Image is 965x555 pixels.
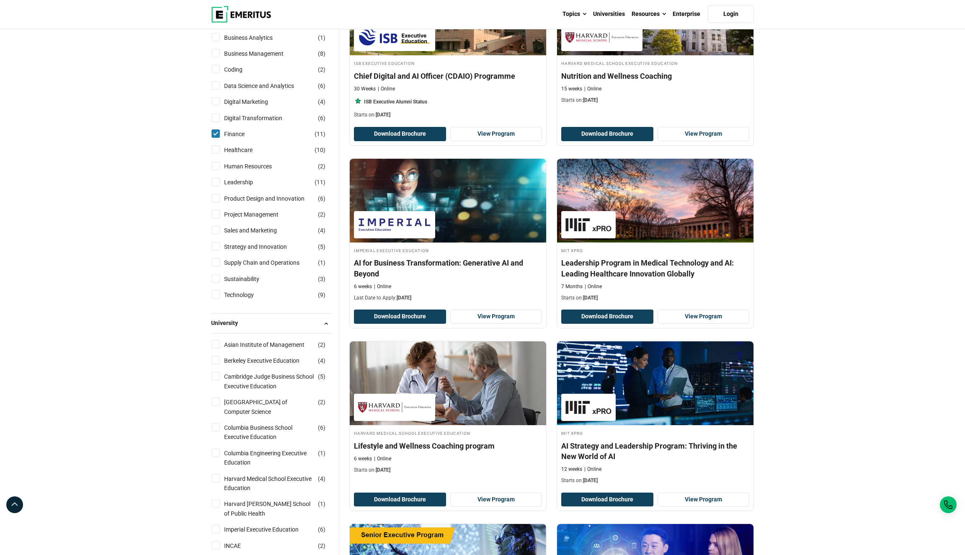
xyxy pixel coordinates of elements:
span: ( ) [318,242,325,251]
span: [DATE] [583,295,598,301]
img: Lifestyle and Wellness Coaching program | Online Healthcare Course [350,341,546,425]
img: MIT xPRO [565,398,612,417]
a: Business Management [224,49,300,58]
h4: MIT xPRO [561,247,749,254]
a: Healthcare Course by Harvard Medical School Executive Education - November 6, 2025 Harvard Medica... [350,341,546,478]
a: Columbia Engineering Executive Education [224,449,331,467]
span: ( ) [318,226,325,235]
p: 7 Months [561,283,583,290]
a: Business Analytics [224,33,289,42]
span: 6 [320,424,323,431]
span: [DATE] [376,467,390,473]
span: 2 [320,66,323,73]
span: ( ) [318,474,325,483]
span: ( ) [315,129,325,139]
h4: Lifestyle and Wellness Coaching program [354,441,542,451]
span: [DATE] [376,112,390,118]
p: Last Date to Apply: [354,294,542,302]
span: 1 [320,501,323,507]
h4: AI Strategy and Leadership Program: Thriving in the New World of AI [561,441,749,462]
p: Online [584,466,601,473]
span: ( ) [318,162,325,171]
span: ( ) [318,449,325,458]
p: 15 weeks [561,85,582,93]
span: 4 [320,227,323,234]
span: ( ) [318,81,325,90]
a: Strategy and Innovation [224,242,304,251]
span: 6 [320,195,323,202]
span: 3 [320,276,323,282]
a: Imperial Executive Education [224,525,315,534]
img: AI for Business Transformation: Generative AI and Beyond | Online AI and Machine Learning Course [350,159,546,243]
img: Imperial Executive Education [358,215,431,234]
h4: ISB Executive Education [354,59,542,67]
p: 30 Weeks [354,85,376,93]
a: View Program [658,127,750,141]
a: Cambridge Judge Business School Executive Education [224,372,331,391]
a: View Program [450,310,542,324]
button: Download Brochure [354,493,446,507]
a: Login [708,5,754,23]
p: Online [374,283,391,290]
span: ( ) [318,194,325,203]
span: [DATE] [397,295,411,301]
span: ( ) [318,210,325,219]
span: 2 [320,163,323,170]
a: AI and Machine Learning Course by MIT xPRO - October 30, 2025 MIT xPRO MIT xPRO AI Strategy and L... [557,341,753,488]
p: ISB Executive Alumni Status [364,98,427,106]
span: ( ) [318,49,325,58]
span: ( ) [318,65,325,74]
h4: Harvard Medical School Executive Education [561,59,749,67]
span: 1 [320,450,323,457]
span: [DATE] [583,97,598,103]
a: Digital Marketing [224,97,285,106]
span: ( ) [318,525,325,534]
a: [GEOGRAPHIC_DATA] of Computer Science [224,398,331,416]
p: Starts on: [561,97,749,104]
a: Coding [224,65,259,74]
a: Columbia Business School Executive Education [224,423,331,442]
span: 11 [317,179,323,186]
span: ( ) [318,356,325,365]
span: 8 [320,50,323,57]
p: Online [585,283,602,290]
span: 2 [320,211,323,218]
span: ( ) [318,274,325,284]
p: 12 weeks [561,466,582,473]
span: 4 [320,357,323,364]
h4: Harvard Medical School Executive Education [354,429,542,436]
span: University [211,318,245,328]
p: Starts on: [561,477,749,484]
span: 6 [320,526,323,533]
span: ( ) [318,423,325,432]
span: ( ) [318,258,325,267]
p: Starts on: [354,111,542,119]
span: 4 [320,98,323,105]
span: 1 [320,259,323,266]
img: ISB Executive Education [358,28,431,47]
a: Healthcare Course by MIT xPRO - December 15, 2025 MIT xPRO MIT xPRO Leadership Program in Medical... [557,159,753,306]
span: ( ) [318,340,325,349]
a: Data Science and Analytics [224,81,311,90]
p: Starts on: [354,467,542,474]
a: INCAE [224,541,258,550]
h4: AI for Business Transformation: Generative AI and Beyond [354,258,542,279]
p: Starts on: [561,294,749,302]
a: Technology [224,290,271,299]
a: Supply Chain and Operations [224,258,316,267]
span: ( ) [318,499,325,509]
span: 11 [317,131,323,137]
button: University [211,317,332,330]
span: [DATE] [583,478,598,483]
a: Project Management [224,210,295,219]
span: ( ) [318,33,325,42]
img: Leadership Program in Medical Technology and AI: Leading Healthcare Innovation Globally | Online ... [557,159,753,243]
a: Healthcare [224,145,269,155]
a: Human Resources [224,162,289,171]
button: Download Brochure [561,127,653,141]
img: Harvard Medical School Executive Education [565,28,638,47]
h4: Imperial Executive Education [354,247,542,254]
img: AI Strategy and Leadership Program: Thriving in the New World of AI | Online AI and Machine Learn... [557,341,753,425]
span: ( ) [315,178,325,187]
h4: Leadership Program in Medical Technology and AI: Leading Healthcare Innovation Globally [561,258,749,279]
